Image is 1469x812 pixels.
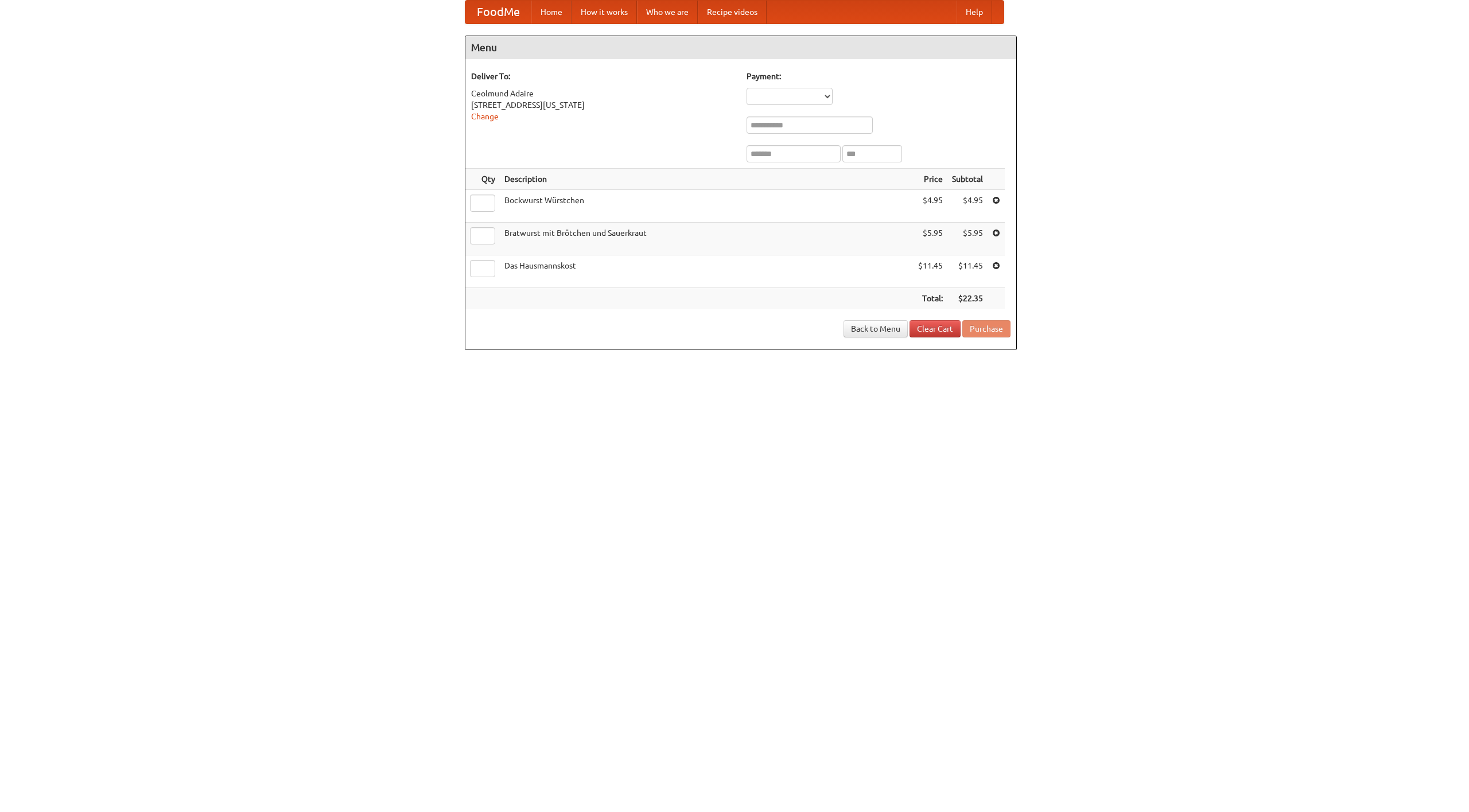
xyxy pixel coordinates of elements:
[962,320,1011,337] button: Purchase
[465,36,1016,59] h4: Menu
[572,1,637,24] a: How it works
[471,99,735,111] div: [STREET_ADDRESS][US_STATE]
[500,190,914,223] td: Bockwurst Würstchen
[947,169,988,190] th: Subtotal
[844,320,908,337] a: Back to Menu
[500,255,914,288] td: Das Hausmannskost
[947,255,988,288] td: $11.45
[698,1,767,24] a: Recipe videos
[465,169,500,190] th: Qty
[471,112,499,121] a: Change
[947,288,988,309] th: $22.35
[500,223,914,255] td: Bratwurst mit Brötchen und Sauerkraut
[910,320,961,337] a: Clear Cart
[914,169,947,190] th: Price
[947,223,988,255] td: $5.95
[914,190,947,223] td: $4.95
[500,169,914,190] th: Description
[914,223,947,255] td: $5.95
[957,1,992,24] a: Help
[465,1,531,24] a: FoodMe
[914,288,947,309] th: Total:
[471,71,735,82] h5: Deliver To:
[531,1,572,24] a: Home
[637,1,698,24] a: Who we are
[747,71,1011,82] h5: Payment:
[471,88,735,99] div: Ceolmund Adaire
[914,255,947,288] td: $11.45
[947,190,988,223] td: $4.95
